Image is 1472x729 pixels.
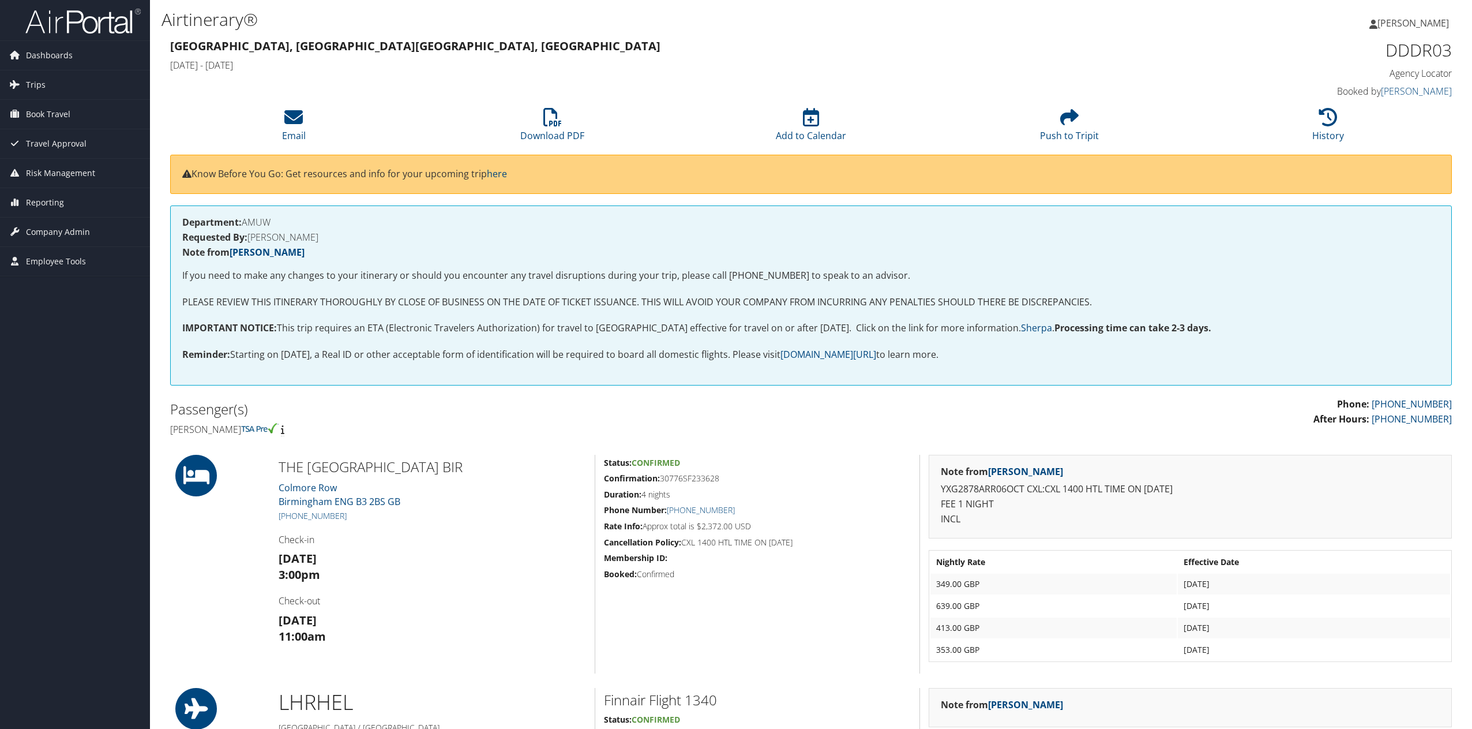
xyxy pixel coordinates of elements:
[26,188,64,217] span: Reporting
[487,167,507,180] a: here
[604,473,660,484] strong: Confirmation:
[182,268,1440,283] p: If you need to make any changes to your itinerary or should you encounter any travel disruptions ...
[279,629,326,644] strong: 11:00am
[604,489,641,500] strong: Duration:
[1178,618,1450,638] td: [DATE]
[170,423,802,436] h4: [PERSON_NAME]
[282,114,306,142] a: Email
[604,569,637,580] strong: Booked:
[26,247,86,276] span: Employee Tools
[182,231,247,244] strong: Requested By:
[604,537,681,548] strong: Cancellation Policy:
[182,216,242,229] strong: Department:
[182,167,1440,182] p: Know Before You Go: Get resources and info for your upcoming trip
[182,246,305,259] strong: Note from
[1313,413,1369,425] strong: After Hours:
[667,504,735,515] a: [PHONE_NUMBER]
[988,698,1063,711] a: [PERSON_NAME]
[26,41,73,70] span: Dashboards
[604,569,911,580] h5: Confirmed
[632,457,680,468] span: Confirmed
[604,521,643,532] strong: Rate Info:
[26,100,70,129] span: Book Travel
[604,489,911,500] h5: 4 nights
[25,8,141,35] img: airportal-logo.png
[1040,114,1099,142] a: Push to Tripit
[279,481,400,508] a: Colmore RowBirmingham ENG B3 2BS GB
[1144,85,1452,98] h4: Booked by
[26,129,87,158] span: Travel Approval
[241,423,279,433] img: tsa-precheck.png
[941,698,1063,711] strong: Note from
[604,714,632,725] strong: Status:
[930,596,1177,616] td: 639.00 GBP
[1178,596,1450,616] td: [DATE]
[604,552,667,563] strong: Membership ID:
[520,114,584,142] a: Download PDF
[182,218,1440,227] h4: AMUW
[279,510,347,521] a: [PHONE_NUMBER]
[182,348,230,361] strong: Reminder:
[1178,640,1450,660] td: [DATE]
[182,321,1440,336] p: This trip requires an ETA (Electronic Travelers Authorization) for travel to [GEOGRAPHIC_DATA] ef...
[930,552,1177,573] th: Nightly Rate
[930,574,1177,595] td: 349.00 GBP
[26,70,46,99] span: Trips
[1021,321,1052,334] a: Sherpa
[182,233,1440,242] h4: [PERSON_NAME]
[930,618,1177,638] td: 413.00 GBP
[988,465,1063,478] a: [PERSON_NAME]
[604,537,911,548] h5: CXL 1400 HTL TIME ON [DATE]
[279,533,586,546] h4: Check-in
[604,504,667,515] strong: Phone Number:
[230,246,305,259] a: [PERSON_NAME]
[604,473,911,484] h5: 30776SF233628
[1178,552,1450,573] th: Effective Date
[1337,398,1369,410] strong: Phone:
[279,595,586,607] h4: Check-out
[26,218,90,246] span: Company Admin
[182,295,1440,310] p: PLEASE REVIEW THIS ITINERARY THOROUGHLY BY CLOSE OF BUSINESS ON THE DATE OF TICKET ISSUANCE. THIS...
[182,321,277,334] strong: IMPORTANT NOTICE:
[170,59,1127,72] h4: [DATE] - [DATE]
[941,465,1063,478] strong: Note from
[279,688,586,717] h1: LHR HEL
[26,159,95,188] span: Risk Management
[604,690,911,710] h2: Finnair Flight 1340
[1144,38,1452,62] h1: DDDR03
[776,114,846,142] a: Add to Calendar
[1377,17,1449,29] span: [PERSON_NAME]
[604,521,911,532] h5: Approx total is $2,372.00 USD
[632,714,680,725] span: Confirmed
[1372,413,1452,425] a: [PHONE_NUMBER]
[170,38,660,54] strong: [GEOGRAPHIC_DATA], [GEOGRAPHIC_DATA] [GEOGRAPHIC_DATA], [GEOGRAPHIC_DATA]
[1144,67,1452,80] h4: Agency Locator
[279,612,317,628] strong: [DATE]
[1369,6,1460,40] a: [PERSON_NAME]
[930,640,1177,660] td: 353.00 GBP
[162,8,1027,32] h1: Airtinerary®
[1054,321,1211,334] strong: Processing time can take 2-3 days.
[279,457,586,477] h2: THE [GEOGRAPHIC_DATA] BIR
[941,482,1440,526] p: YXG2878ARR06OCT CXL:CXL 1400 HTL TIME ON [DATE] FEE 1 NIGHT INCL
[279,551,317,566] strong: [DATE]
[1178,574,1450,595] td: [DATE]
[1312,114,1344,142] a: History
[170,399,802,419] h2: Passenger(s)
[604,457,632,468] strong: Status:
[1372,398,1452,410] a: [PHONE_NUMBER]
[780,348,876,361] a: [DOMAIN_NAME][URL]
[182,347,1440,362] p: Starting on [DATE], a Real ID or other acceptable form of identification will be required to boar...
[1381,85,1452,98] a: [PERSON_NAME]
[279,567,320,582] strong: 3:00pm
